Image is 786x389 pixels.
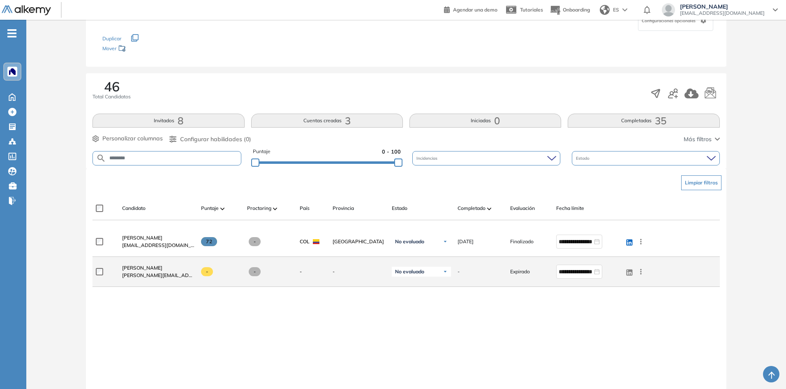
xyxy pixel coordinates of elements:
span: Completado [458,205,485,212]
span: Tutoriales [520,7,543,13]
button: Limpiar filtros [681,175,721,190]
div: Widget de chat [638,293,786,389]
button: Cuentas creadas3 [251,114,403,128]
img: arrow [622,8,627,12]
button: Completadas35 [568,114,719,128]
span: [PERSON_NAME] [122,235,162,241]
span: - [458,268,460,275]
button: Iniciadas0 [409,114,561,128]
span: Fecha límite [556,205,584,212]
span: 72 [201,237,217,246]
span: Onboarding [563,7,590,13]
span: ES [613,6,619,14]
span: [PERSON_NAME][EMAIL_ADDRESS][DOMAIN_NAME] [122,272,194,279]
span: 46 [104,80,120,93]
div: Configuraciones opcionales [638,10,713,31]
img: [missing "en.ARROW_ALT" translation] [220,207,224,210]
span: Finalizado [510,238,534,245]
span: - [300,268,302,275]
button: Invitados8 [92,114,244,128]
span: Proctoring [247,205,271,212]
span: COL [300,238,310,245]
img: https://assets.alkemy.org/workspaces/1394/c9baeb50-dbbd-46c2-a7b2-c74a16be862c.png [9,68,16,75]
div: Mover [102,42,185,57]
span: - [201,267,213,276]
span: Total Candidatos [92,93,131,100]
span: Puntaje [253,148,270,156]
a: Agendar una demo [444,4,497,14]
div: Estado [572,151,720,165]
span: [EMAIL_ADDRESS][DOMAIN_NAME] [122,242,194,249]
span: Configuraciones opcionales [642,18,697,24]
a: [PERSON_NAME] [122,234,194,242]
img: world [600,5,610,15]
img: SEARCH_ALT [96,153,106,163]
span: Estado [576,155,591,161]
img: Ícono de flecha [443,239,448,244]
span: [EMAIL_ADDRESS][DOMAIN_NAME] [680,10,765,16]
span: [PERSON_NAME] [680,3,765,10]
span: [DATE] [458,238,474,245]
span: Agendar una demo [453,7,497,13]
img: Ícono de flecha [443,269,448,274]
span: [GEOGRAPHIC_DATA] [333,238,385,245]
span: 0 - 100 [382,148,401,156]
div: Incidencias [412,151,560,165]
span: Puntaje [201,205,219,212]
img: [missing "en.ARROW_ALT" translation] [487,207,491,210]
span: - [249,267,261,276]
span: Incidencias [416,155,439,161]
span: Expirado [510,268,530,275]
iframe: Chat Widget [638,293,786,389]
button: Configurar habilidades (0) [169,135,251,144]
button: Onboarding [550,1,590,19]
span: País [300,205,310,212]
span: Estado [392,205,407,212]
span: Duplicar [102,35,121,42]
img: [missing "en.ARROW_ALT" translation] [273,207,277,210]
button: Personalizar columnas [92,134,163,143]
span: No evaluado [395,268,424,275]
img: COL [313,239,319,244]
span: Configurar habilidades (0) [180,135,251,144]
a: [PERSON_NAME] [122,264,194,272]
span: Evaluación [510,205,535,212]
span: - [249,237,261,246]
button: Más filtros [684,135,720,144]
span: No evaluado [395,238,424,245]
span: Personalizar columnas [102,134,163,143]
span: [PERSON_NAME] [122,265,162,271]
span: - [333,268,385,275]
span: Candidato [122,205,146,212]
img: Logo [2,5,51,16]
span: Más filtros [684,135,712,144]
i: - [7,33,16,34]
span: Provincia [333,205,354,212]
